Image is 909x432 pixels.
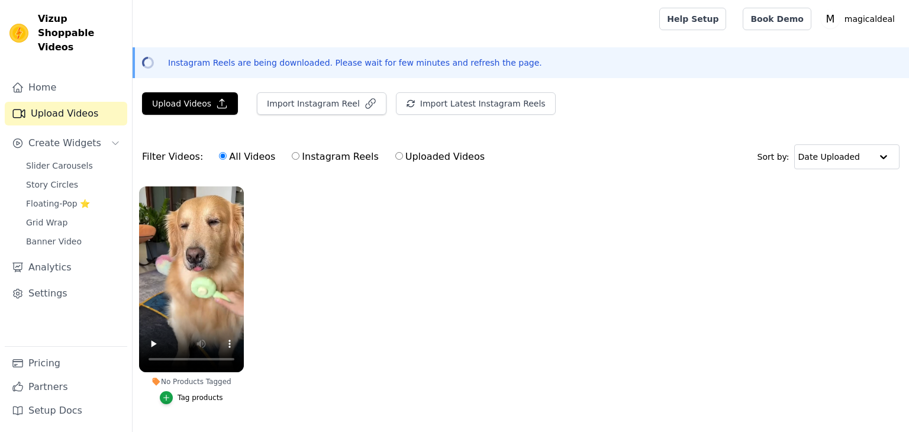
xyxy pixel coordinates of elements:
[19,233,127,250] a: Banner Video
[5,76,127,99] a: Home
[292,152,299,160] input: Instagram Reels
[291,149,379,165] label: Instagram Reels
[9,24,28,43] img: Vizup
[5,352,127,375] a: Pricing
[257,92,386,115] button: Import Instagram Reel
[26,179,78,191] span: Story Circles
[168,57,542,69] p: Instagram Reels are being downloaded. Please wait for few minutes and refresh the page.
[19,176,127,193] a: Story Circles
[160,391,223,404] button: Tag products
[139,377,244,386] div: No Products Tagged
[5,282,127,305] a: Settings
[19,157,127,174] a: Slider Carousels
[757,144,900,169] div: Sort by:
[743,8,811,30] a: Book Demo
[5,256,127,279] a: Analytics
[826,13,834,25] text: M
[5,131,127,155] button: Create Widgets
[5,399,127,423] a: Setup Docs
[821,8,900,30] button: M magicaldeal
[395,152,403,160] input: Uploaded Videos
[26,236,82,247] span: Banner Video
[218,149,276,165] label: All Videos
[26,217,67,228] span: Grid Wrap
[659,8,726,30] a: Help Setup
[219,152,227,160] input: All Videos
[396,92,556,115] button: Import Latest Instagram Reels
[26,198,90,209] span: Floating-Pop ⭐
[19,214,127,231] a: Grid Wrap
[38,12,123,54] span: Vizup Shoppable Videos
[840,8,900,30] p: magicaldeal
[178,393,223,402] div: Tag products
[28,136,101,150] span: Create Widgets
[26,160,93,172] span: Slider Carousels
[142,92,238,115] button: Upload Videos
[5,375,127,399] a: Partners
[395,149,485,165] label: Uploaded Videos
[5,102,127,125] a: Upload Videos
[142,143,491,170] div: Filter Videos:
[19,195,127,212] a: Floating-Pop ⭐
